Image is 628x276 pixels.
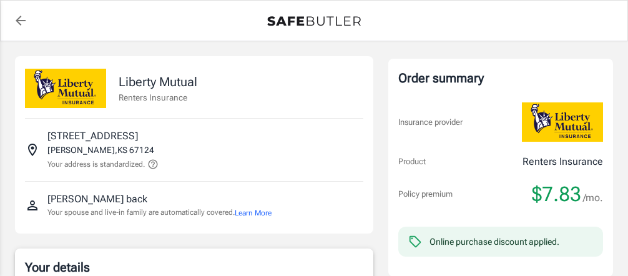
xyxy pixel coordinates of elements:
p: Your address is standardized. [47,159,145,170]
p: Renters Insurance [119,91,197,104]
p: [PERSON_NAME] back [47,192,147,207]
p: Your spouse and live-in family are automatically covered. [47,207,272,219]
p: Insurance provider [398,116,463,129]
p: Your details [25,259,363,276]
div: Online purchase discount applied. [429,235,559,248]
p: [PERSON_NAME] , KS 67124 [47,144,154,156]
p: Renters Insurance [523,154,603,169]
span: $7.83 [532,182,581,207]
svg: Insured person [25,198,40,213]
p: Liberty Mutual [119,72,197,91]
button: Learn More [235,207,272,219]
span: /mo. [583,189,603,207]
a: back to quotes [8,8,33,33]
svg: Insured address [25,142,40,157]
img: Back to quotes [267,16,361,26]
p: Policy premium [398,188,453,200]
p: Product [398,155,426,168]
p: [STREET_ADDRESS] [47,129,138,144]
div: Order summary [398,69,603,87]
img: Liberty Mutual [25,69,106,108]
img: Liberty Mutual [522,102,603,142]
